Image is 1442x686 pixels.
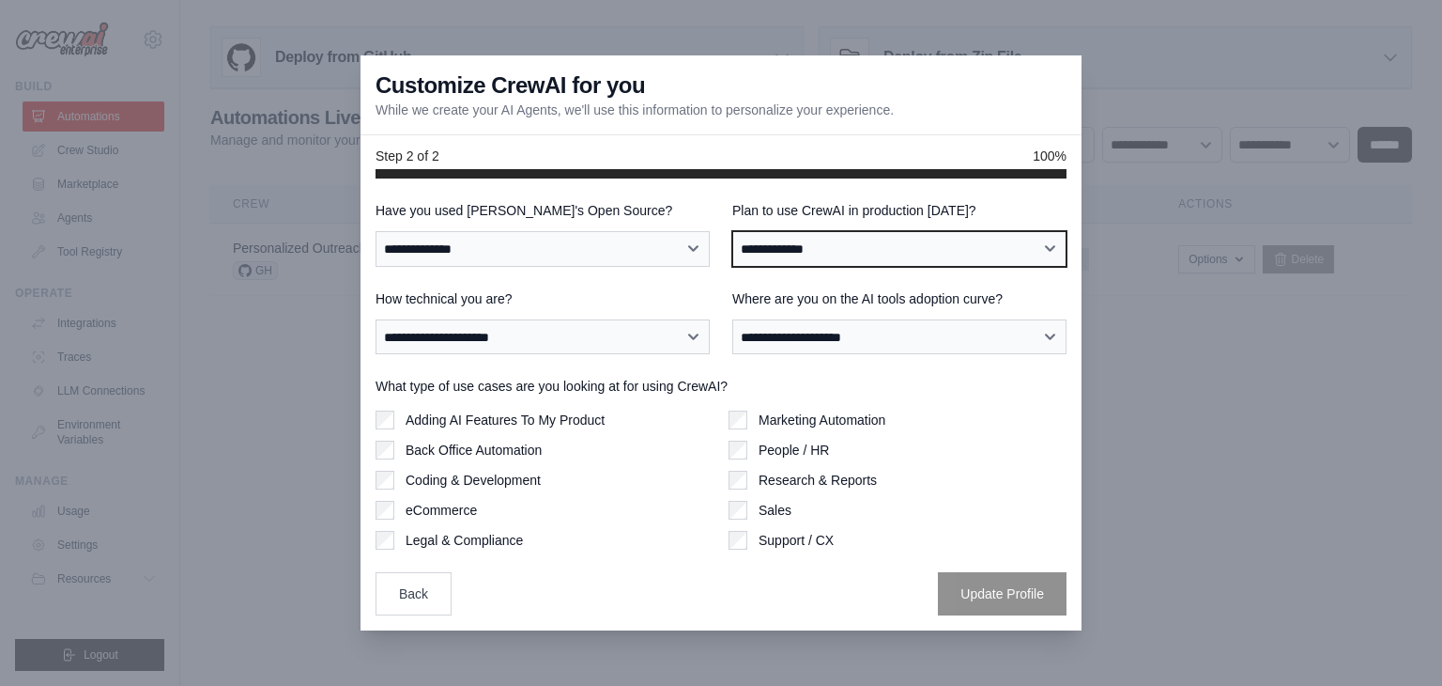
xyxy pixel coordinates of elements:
[376,377,1066,396] label: What type of use cases are you looking at for using CrewAI?
[376,147,439,165] span: Step 2 of 2
[759,531,834,550] label: Support / CX
[406,531,523,550] label: Legal & Compliance
[1348,596,1442,686] iframe: Chat Widget
[376,101,894,119] p: While we create your AI Agents, we'll use this information to personalize your experience.
[732,289,1066,308] label: Where are you on the AI tools adoption curve?
[759,441,829,460] label: People / HR
[376,201,710,220] label: Have you used [PERSON_NAME]'s Open Source?
[376,289,710,308] label: How technical you are?
[732,201,1066,220] label: Plan to use CrewAI in production [DATE]?
[759,501,791,520] label: Sales
[759,471,877,490] label: Research & Reports
[406,501,477,520] label: eCommerce
[376,70,645,101] h3: Customize CrewAI for you
[376,572,452,616] button: Back
[938,572,1066,616] button: Update Profile
[1033,147,1066,165] span: 100%
[406,471,541,490] label: Coding & Development
[406,441,542,460] label: Back Office Automation
[759,411,885,429] label: Marketing Automation
[406,411,605,429] label: Adding AI Features To My Product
